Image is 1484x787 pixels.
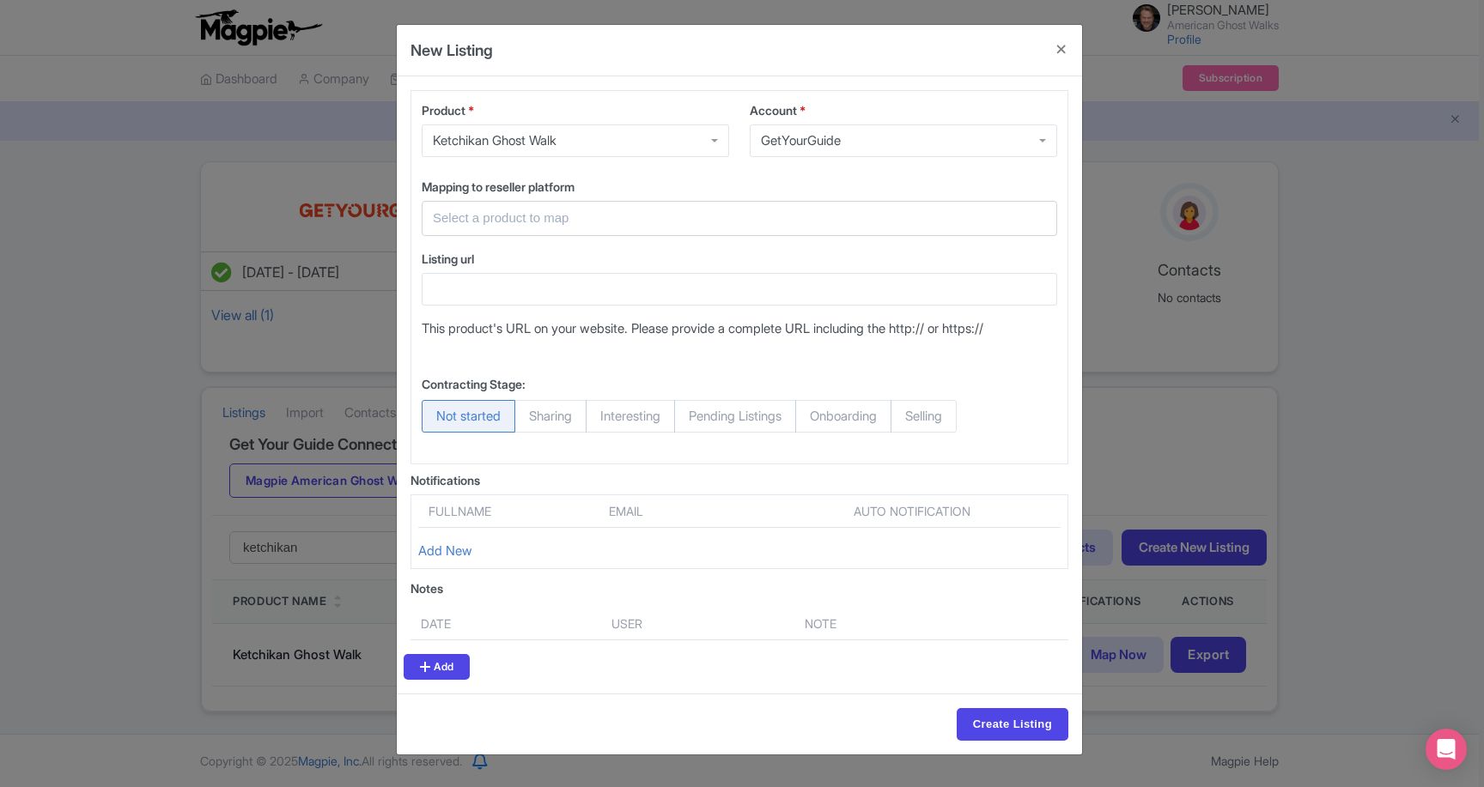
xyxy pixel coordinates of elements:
span: Listing url [422,251,474,266]
div: Open Intercom Messenger [1426,729,1467,770]
span: Interesting [586,400,675,433]
label: Mapping to reseller platform [422,178,1057,196]
th: Fullname [418,502,599,528]
th: User [601,608,794,640]
div: Notes [411,579,1068,597]
th: Email [599,502,718,528]
span: Onboarding [795,400,891,433]
a: Add New [418,542,472,559]
span: Account [750,103,797,118]
input: Select a product to map [433,209,1025,228]
span: Product [422,103,465,118]
a: Add [404,654,470,680]
label: Contracting Stage: [422,375,526,393]
span: Pending Listings [674,400,796,433]
p: This product's URL on your website. Please provide a complete URL including the http:// or https:// [422,319,1057,339]
th: Note [794,608,991,640]
th: Date [411,608,601,640]
span: Selling [891,400,957,433]
span: Sharing [514,400,587,433]
th: Auto notification [763,502,1061,528]
span: Not started [422,400,515,433]
div: GetYourGuide [761,133,841,148]
h4: New Listing [411,39,493,62]
div: Ketchikan Ghost Walk [433,133,556,148]
div: Notifications [411,471,1068,489]
button: Close [1041,25,1082,74]
input: Create Listing [957,708,1068,741]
